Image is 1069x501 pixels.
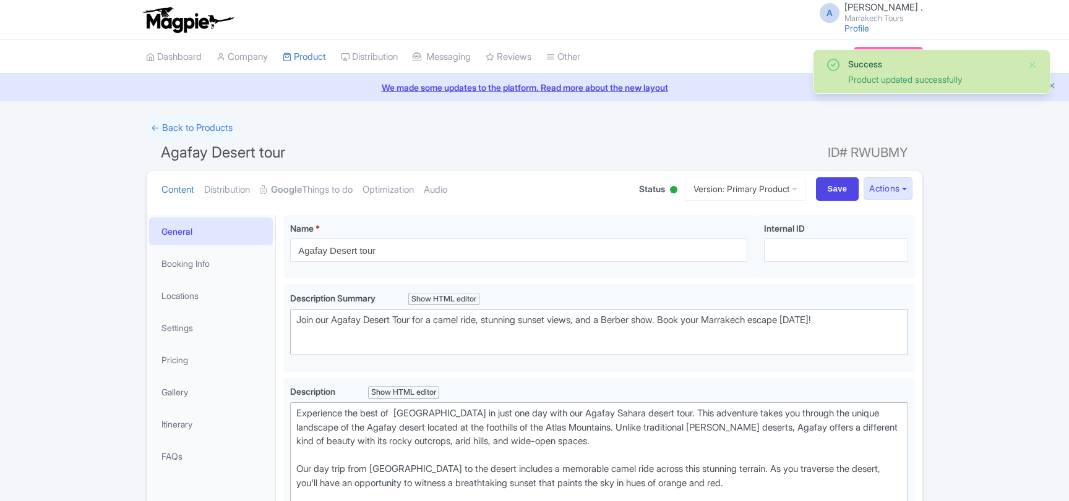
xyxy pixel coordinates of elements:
a: Version: Primary Product [685,177,806,201]
a: We made some updates to the platform. Read more about the new layout [7,81,1062,94]
a: Audio [424,171,447,209]
a: Other [546,40,580,74]
a: ← Back to Products [146,116,238,140]
a: A [PERSON_NAME] . Marrakech Tours [812,2,923,22]
a: GoogleThings to do [260,171,353,209]
span: [PERSON_NAME] . [844,1,923,13]
div: Show HTML editor [368,386,439,399]
div: Join our Agafay Desert Tour for a camel ride, stunning sunset views, and a Berber show. Book your... [296,313,902,341]
a: Messaging [413,40,471,74]
small: Marrakech Tours [844,14,923,22]
a: Locations [149,282,273,309]
span: Status [639,182,665,195]
button: Close [1028,57,1037,72]
input: Save [816,177,859,201]
img: logo-ab69f6fb50320c5b225c76a69d11143b.png [140,6,236,33]
a: Pricing [149,346,273,374]
a: Subscription [854,47,923,65]
span: Name [290,223,314,234]
a: Profile [844,23,869,33]
strong: Google [271,183,302,197]
button: Actions [864,177,912,200]
span: A [820,3,839,23]
div: Success [848,57,1018,70]
a: Booking Info [149,250,273,277]
a: Itinerary [149,410,273,438]
div: Active [668,181,680,200]
div: Product updated successfully [848,73,1018,86]
span: Agafay Desert tour [161,143,285,161]
a: Reviews [486,40,531,74]
span: Description Summary [290,293,377,303]
a: Gallery [149,378,273,406]
button: Close announcement [1047,80,1057,94]
a: General [149,217,273,245]
div: Show HTML editor [408,293,479,306]
span: Description [290,386,337,397]
span: Internal ID [764,223,805,234]
a: Distribution [341,40,398,74]
a: Company [217,40,268,74]
a: Distribution [204,171,250,209]
a: Content [161,171,194,209]
a: Optimization [363,171,414,209]
a: FAQs [149,442,273,470]
span: ID# RWUBMY [828,140,908,165]
a: Dashboard [146,40,202,74]
a: Settings [149,314,273,342]
a: Product [283,40,326,74]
